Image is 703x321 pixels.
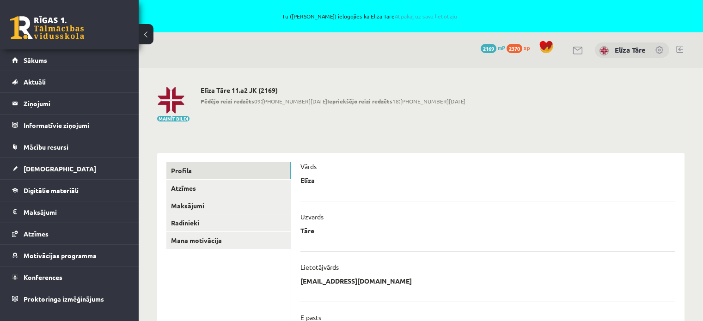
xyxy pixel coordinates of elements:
span: Sākums [24,56,47,64]
a: Digitālie materiāli [12,180,127,201]
p: [EMAIL_ADDRESS][DOMAIN_NAME] [300,277,412,285]
a: [DEMOGRAPHIC_DATA] [12,158,127,179]
p: Tāre [300,226,314,235]
span: 09:[PHONE_NUMBER][DATE] 18:[PHONE_NUMBER][DATE] [201,97,465,105]
span: Motivācijas programma [24,251,97,260]
img: Elīza Tāre [599,46,609,55]
a: Motivācijas programma [12,245,127,266]
span: Mācību resursi [24,143,68,151]
h2: Elīza Tāre 11.a2 JK (2169) [201,86,465,94]
a: Profils [166,162,291,179]
span: Atzīmes [24,230,49,238]
a: Proktoringa izmēģinājums [12,288,127,309]
span: mP [498,44,505,51]
b: Iepriekšējo reizi redzēts [327,97,392,105]
a: Rīgas 1. Tālmācības vidusskola [10,16,84,39]
p: Uzvārds [300,212,324,221]
p: Elīza [300,176,315,184]
legend: Informatīvie ziņojumi [24,115,127,136]
span: xp [524,44,530,51]
a: Atzīmes [166,180,291,197]
a: Mana motivācija [166,232,291,249]
a: 2370 xp [507,44,534,51]
button: Mainīt bildi [157,116,190,121]
span: [DEMOGRAPHIC_DATA] [24,164,96,173]
a: Ziņojumi [12,93,127,114]
legend: Ziņojumi [24,93,127,114]
legend: Maksājumi [24,201,127,223]
a: Mācību resursi [12,136,127,157]
a: Atpakaļ uz savu lietotāju [395,12,457,20]
a: Informatīvie ziņojumi [12,115,127,136]
span: Digitālie materiāli [24,186,79,194]
a: Konferences [12,266,127,288]
a: Elīza Tāre [615,45,646,55]
span: 2169 [481,44,496,53]
a: Radinieki [166,214,291,231]
a: Maksājumi [166,197,291,214]
span: Aktuāli [24,78,46,86]
a: Sākums [12,49,127,71]
span: 2370 [507,44,522,53]
a: Aktuāli [12,71,127,92]
a: 2169 mP [481,44,505,51]
span: Konferences [24,273,62,281]
a: Maksājumi [12,201,127,223]
p: Vārds [300,162,317,170]
a: Atzīmes [12,223,127,244]
img: Elīza Tāre [157,86,185,114]
span: Proktoringa izmēģinājums [24,295,104,303]
b: Pēdējo reizi redzēts [201,97,254,105]
span: Tu ([PERSON_NAME]) ielogojies kā Elīza Tāre [106,13,633,19]
p: Lietotājvārds [300,263,339,271]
